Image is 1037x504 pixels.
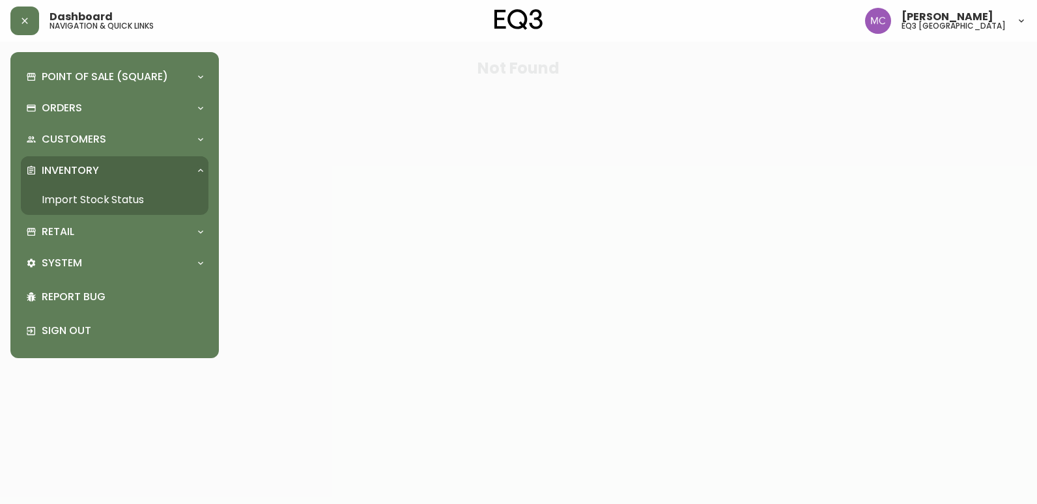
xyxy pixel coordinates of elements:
[21,94,208,122] div: Orders
[50,12,113,22] span: Dashboard
[21,156,208,185] div: Inventory
[902,22,1006,30] h5: eq3 [GEOGRAPHIC_DATA]
[21,125,208,154] div: Customers
[42,225,74,239] p: Retail
[494,9,543,30] img: logo
[42,132,106,147] p: Customers
[21,217,208,246] div: Retail
[21,249,208,277] div: System
[42,290,203,304] p: Report Bug
[42,163,99,178] p: Inventory
[21,314,208,348] div: Sign Out
[21,280,208,314] div: Report Bug
[42,256,82,270] p: System
[21,63,208,91] div: Point of Sale (Square)
[865,8,891,34] img: 6dbdb61c5655a9a555815750a11666cc
[50,22,154,30] h5: navigation & quick links
[902,12,993,22] span: [PERSON_NAME]
[42,70,168,84] p: Point of Sale (Square)
[42,101,82,115] p: Orders
[21,185,208,215] a: Import Stock Status
[42,324,203,338] p: Sign Out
